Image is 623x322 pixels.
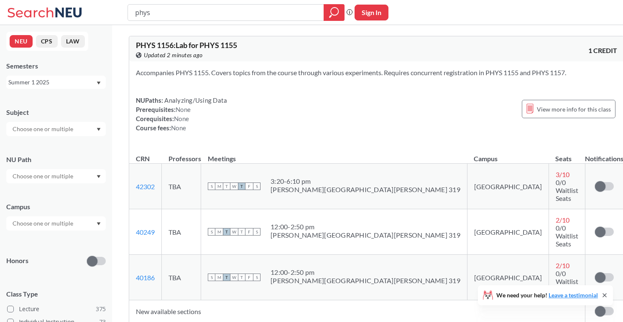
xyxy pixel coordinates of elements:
th: Seats [549,146,585,164]
td: TBA [162,255,201,300]
a: 40186 [136,274,155,281]
input: Choose one or multiple [8,171,79,181]
span: W [230,228,238,236]
div: Summer 1 2025Dropdown arrow [6,76,106,89]
div: [PERSON_NAME][GEOGRAPHIC_DATA][PERSON_NAME] 319 [271,231,460,239]
span: 2 / 10 [556,216,569,224]
button: NEU [10,35,33,48]
div: NUPaths: Prerequisites: Corequisites: Course fees: [136,96,227,132]
span: T [238,274,245,281]
span: Class Type [6,289,106,299]
span: 1 CREDIT [588,46,617,55]
div: Campus [6,202,106,211]
span: T [223,183,230,190]
button: Sign In [355,5,388,20]
a: Leave a testimonial [549,292,598,299]
svg: Dropdown arrow [97,222,101,226]
div: [PERSON_NAME][GEOGRAPHIC_DATA][PERSON_NAME] 319 [271,185,460,194]
div: NU Path [6,155,106,164]
span: M [215,274,223,281]
svg: Dropdown arrow [97,81,101,85]
div: CRN [136,154,150,163]
span: F [245,274,253,281]
span: 0/0 Waitlist Seats [556,178,578,202]
input: Choose one or multiple [8,124,79,134]
span: T [223,228,230,236]
span: 0/0 Waitlist Seats [556,269,578,293]
span: F [245,228,253,236]
span: M [215,183,223,190]
div: 3:20 - 6:10 pm [271,177,460,185]
div: Subject [6,108,106,117]
section: Accompanies PHYS 1155. Covers topics from the course through various experiments. Requires concur... [136,68,617,77]
td: [GEOGRAPHIC_DATA] [467,164,549,209]
td: [GEOGRAPHIC_DATA] [467,209,549,255]
span: S [253,183,260,190]
span: T [238,228,245,236]
span: None [174,115,189,122]
input: Choose one or multiple [8,218,79,228]
p: Honors [6,256,28,266]
td: [GEOGRAPHIC_DATA] [467,255,549,300]
div: [PERSON_NAME][GEOGRAPHIC_DATA][PERSON_NAME] 319 [271,276,460,285]
span: None [176,106,191,113]
span: PHYS 1156 : Lab for PHYS 1155 [136,41,237,50]
span: 0/0 Waitlist Seats [556,224,578,248]
div: Dropdown arrow [6,169,106,183]
span: 2 / 10 [556,261,569,269]
span: F [245,183,253,190]
label: Lecture [7,304,106,314]
span: View more info for this class [537,104,611,114]
span: 375 [96,304,106,314]
svg: Dropdown arrow [97,128,101,131]
div: Summer 1 2025 [8,78,96,87]
span: S [208,274,215,281]
th: Professors [162,146,201,164]
span: Updated 2 minutes ago [144,51,203,60]
input: Class, professor, course number, "phrase" [134,5,318,20]
span: S [253,228,260,236]
div: magnifying glass [324,4,345,21]
span: S [208,183,215,190]
span: W [230,183,238,190]
span: None [171,124,186,132]
span: S [253,274,260,281]
span: 3 / 10 [556,170,569,178]
th: Meetings [201,146,467,164]
svg: magnifying glass [329,7,339,18]
div: 12:00 - 2:50 pm [271,268,460,276]
span: W [230,274,238,281]
span: T [223,274,230,281]
span: T [238,183,245,190]
button: CPS [36,35,58,48]
div: 12:00 - 2:50 pm [271,223,460,231]
svg: Dropdown arrow [97,175,101,178]
div: Dropdown arrow [6,216,106,231]
span: Analyzing/Using Data [163,96,227,104]
a: 40249 [136,228,155,236]
span: We need your help! [496,292,598,298]
div: Dropdown arrow [6,122,106,136]
div: Semesters [6,61,106,71]
a: 42302 [136,183,155,190]
td: TBA [162,209,201,255]
span: M [215,228,223,236]
button: LAW [61,35,85,48]
td: TBA [162,164,201,209]
span: S [208,228,215,236]
th: Campus [467,146,549,164]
